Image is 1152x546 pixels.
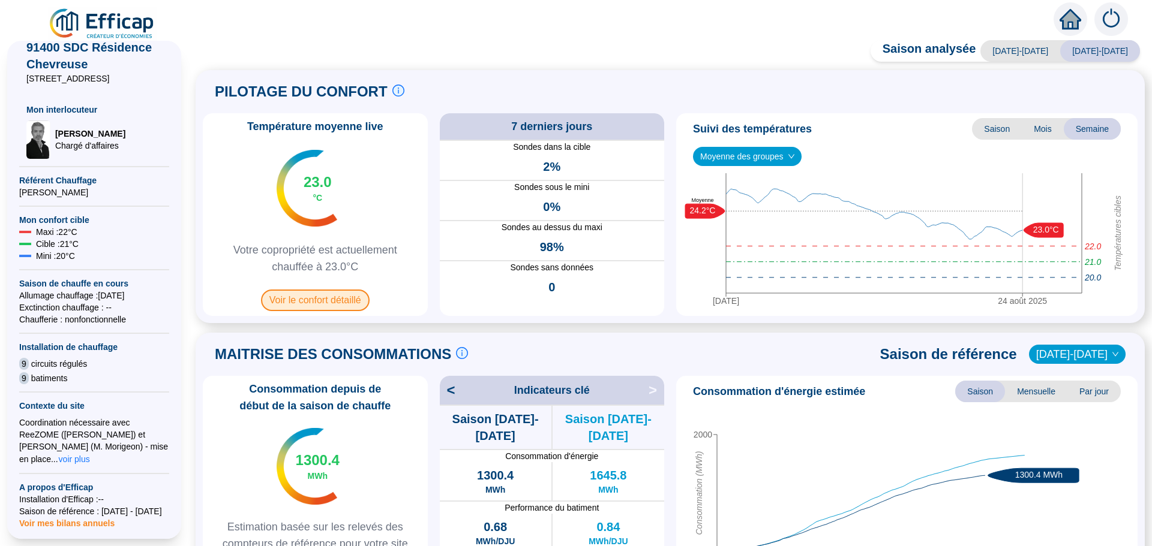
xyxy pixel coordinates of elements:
span: 0% [543,198,560,215]
span: circuits régulés [31,358,87,370]
span: Sondes sous le mini [440,181,665,194]
span: 0 [548,279,555,295]
text: 23.0°C [1033,225,1059,234]
span: 2% [543,158,560,175]
span: Voir mes bilans annuels [19,511,115,528]
span: 9 [19,372,29,384]
span: 0.84 [596,518,620,535]
text: 1300.4 MWh [1015,470,1063,479]
span: MAITRISE DES CONSOMMATIONS [215,345,451,364]
span: Performance du batiment [440,502,665,514]
span: PILOTAGE DU CONFORT [215,82,388,101]
span: Saison [972,118,1022,140]
span: Sondes sans données [440,261,665,274]
span: 2022-2023 [1036,345,1118,363]
span: 1645.8 [590,467,626,484]
tspan: [DATE] [713,296,739,306]
span: Mensuelle [1005,381,1067,402]
span: Votre copropriété est actuellement chauffée à 23.0°C [208,242,423,275]
span: MWh [598,484,618,496]
img: indicateur températures [277,150,337,227]
span: 1300.4 [477,467,514,484]
span: Chargé d'affaires [55,140,125,152]
tspan: 22.0 [1084,242,1101,251]
span: Saison de chauffe en cours [19,277,169,289]
span: Installation de chauffage [19,341,169,353]
span: 7 derniers jours [511,118,592,135]
span: 1300.4 [296,451,340,470]
span: Chaufferie : non fonctionnelle [19,313,169,325]
span: 23.0 [304,173,332,192]
span: Par jour [1067,381,1121,402]
tspan: 21.0 [1084,257,1101,267]
span: Consommation depuis de début de la saison de chauffe [208,381,423,414]
span: Voir le confort détaillé [261,289,370,311]
img: indicateur températures [277,428,337,505]
span: Installation d'Efficap : -- [19,493,169,505]
span: Consommation d'énergie [440,450,665,462]
span: down [1112,351,1119,358]
span: home [1060,8,1081,30]
span: Cible : 21 °C [36,238,79,250]
span: 0.68 [484,518,507,535]
span: > [649,381,664,400]
span: Saison [DATE]-[DATE] [553,411,664,444]
span: Saison de référence : [DATE] - [DATE] [19,505,169,517]
span: Exctinction chauffage : -- [19,301,169,313]
span: Saison analysée [871,40,976,62]
span: Indicateurs clé [514,382,590,399]
span: [STREET_ADDRESS] [26,73,162,85]
tspan: Consommation (MWh) [694,451,704,535]
span: Allumage chauffage : [DATE] [19,289,169,301]
span: Sondes au dessus du maxi [440,221,665,234]
div: Coordination nécessaire avec ReeZOME ([PERSON_NAME]) et [PERSON_NAME] (M. Morigeon) - mise en pla... [19,417,169,466]
tspan: 2000 [694,430,712,439]
span: 9 [19,358,29,370]
img: alerts [1094,2,1128,36]
text: 24.2°C [690,206,716,215]
span: info-circle [456,347,468,359]
span: [PERSON_NAME] [19,186,169,198]
span: batiments [31,372,68,384]
span: A propos d'Efficap [19,481,169,493]
tspan: Températures cibles [1113,196,1123,272]
tspan: 24 août 2025 [998,296,1047,306]
span: Saison de référence [880,345,1017,364]
span: [PERSON_NAME] [55,128,125,140]
span: Sondes dans la cible [440,141,665,153]
span: °C [313,192,322,204]
span: MWh [485,484,505,496]
button: voir plus [58,453,91,466]
span: Suivi des températures [693,120,812,137]
span: Moyenne des groupes [700,147,794,165]
span: Mon interlocuteur [26,104,162,116]
span: Consommation d'énergie estimée [693,383,865,400]
span: Maxi : 22 °C [36,226,77,238]
span: Semaine [1064,118,1121,140]
span: Saison [DATE]-[DATE] [440,411,551,444]
span: Saison [955,381,1005,402]
span: Température moyenne live [240,118,391,135]
span: 91400 SDC Résidence Chevreuse [26,39,162,73]
span: [DATE]-[DATE] [980,40,1060,62]
span: 98% [540,239,564,255]
span: Mon confort cible [19,214,169,226]
tspan: 20.0 [1084,273,1101,282]
text: Moyenne [691,198,713,204]
span: voir plus [59,453,90,465]
span: MWh [308,470,328,482]
span: info-circle [392,85,404,96]
span: Mini : 20 °C [36,250,75,262]
span: Référent Chauffage [19,174,169,186]
img: efficap energie logo [48,7,157,41]
span: Mois [1022,118,1064,140]
img: Chargé d'affaires [26,120,50,159]
span: down [788,153,795,160]
span: < [440,381,455,400]
span: [DATE]-[DATE] [1060,40,1140,62]
span: Contexte du site [19,400,169,412]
